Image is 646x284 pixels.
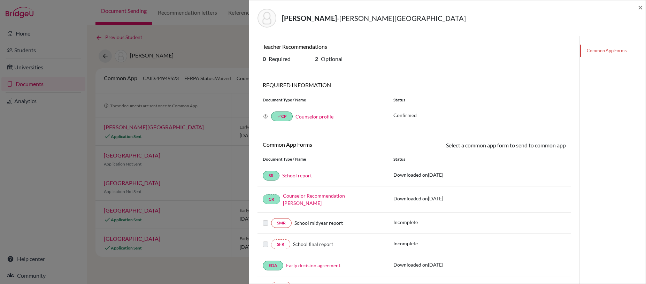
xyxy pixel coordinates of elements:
a: School report [282,172,312,178]
b: 0 [263,55,266,62]
h6: Teacher Recommendations [263,43,409,50]
div: Status [388,156,571,162]
a: SFR [271,239,290,249]
a: EDA [263,261,283,270]
p: Confirmed [393,112,566,119]
a: Common App Forms [580,45,646,57]
div: Document Type / Name [257,97,388,103]
a: Counselor Recommendation [PERSON_NAME] [283,193,345,206]
a: Counselor profile [295,114,333,120]
h6: Common App Forms [263,141,409,148]
a: doneCP [271,112,293,121]
p: Downloaded on [393,261,443,268]
a: SR [263,171,279,181]
span: Optional [321,55,343,62]
a: Early decision agreement [286,262,340,268]
strong: [PERSON_NAME] [282,14,337,22]
span: School final report [293,241,333,247]
button: Close [638,3,643,11]
p: Downloaded on [393,195,443,202]
div: Status [388,97,571,103]
p: Incomplete [393,218,418,226]
span: Required [269,55,291,62]
span: - [PERSON_NAME][GEOGRAPHIC_DATA] [337,14,466,22]
span: [DATE] [428,195,443,201]
span: [DATE] [428,172,443,178]
span: School midyear report [294,220,343,226]
span: × [638,2,643,12]
i: done [277,114,281,118]
p: Downloaded on [393,171,443,178]
p: Incomplete [393,240,418,247]
div: Document Type / Name [257,156,388,162]
b: 2 [315,55,318,62]
div: Select a common app form to send to common app [414,141,571,151]
h6: REQUIRED INFORMATION [257,82,571,88]
a: SMR [271,218,292,228]
a: CR [263,194,280,204]
span: [DATE] [428,262,443,268]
